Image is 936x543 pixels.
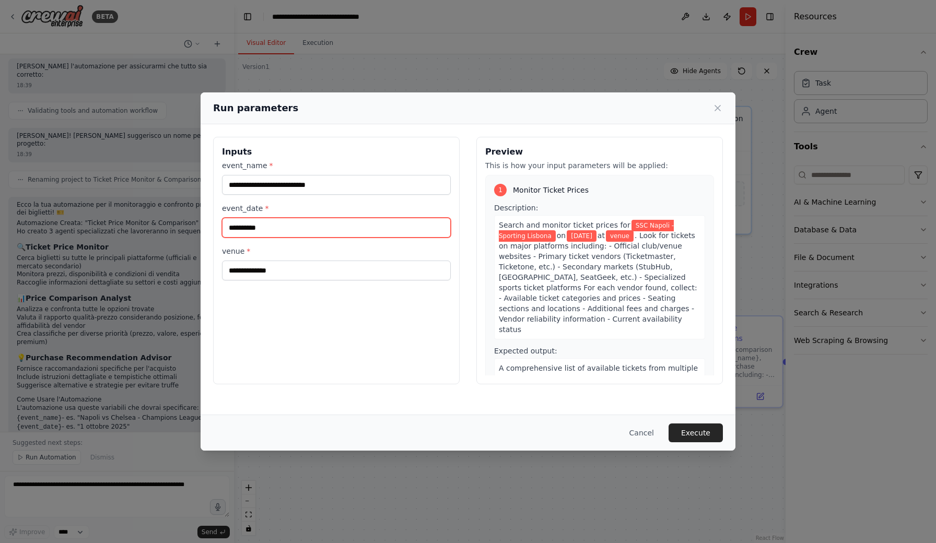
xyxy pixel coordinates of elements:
label: event_name [222,160,451,171]
span: Variable: event_name [499,220,674,242]
label: event_date [222,203,451,214]
span: Variable: event_date [567,230,596,242]
div: 1 [494,184,507,196]
span: on [557,231,566,240]
span: A comprehensive list of available tickets from multiple vendors, including detailed pricing infor... [499,364,698,393]
h2: Run parameters [213,101,298,115]
button: Execute [669,423,723,442]
h3: Inputs [222,146,451,158]
span: Expected output: [494,347,557,355]
span: Search and monitor ticket prices for [499,221,630,229]
button: Cancel [621,423,662,442]
span: Variable: venue [606,230,634,242]
span: Monitor Ticket Prices [513,185,589,195]
span: . Look for tickets on major platforms including: - Official club/venue websites - Primary ticket ... [499,231,697,334]
span: Description: [494,204,538,212]
h3: Preview [485,146,714,158]
label: venue [222,246,451,256]
p: This is how your input parameters will be applied: [485,160,714,171]
span: at [598,231,605,240]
